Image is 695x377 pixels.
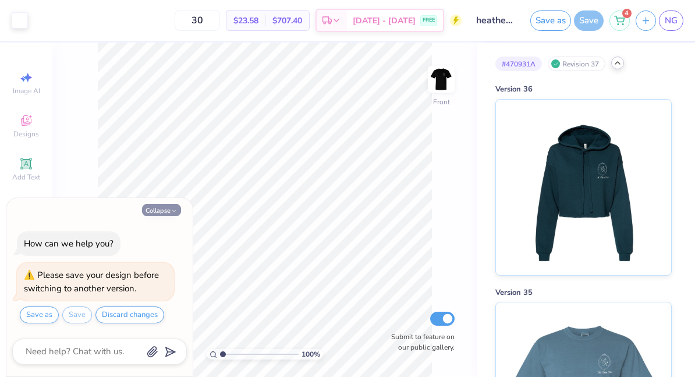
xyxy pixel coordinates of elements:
[13,129,39,139] span: Designs
[495,84,672,96] div: Version 36
[659,10,683,31] a: NG
[175,10,220,31] input: – –
[495,57,542,71] div: # 470931A
[467,9,524,32] input: Untitled Design
[142,204,181,216] button: Collapse
[95,306,164,323] button: Discard changes
[495,287,672,299] div: Version 35
[530,10,571,31] button: Save as
[433,97,450,107] div: Front
[24,238,114,249] div: How can we help you?
[511,100,655,275] img: Version 36
[24,269,159,294] div: Please save your design before switching to another version.
[353,15,416,27] span: [DATE] - [DATE]
[20,306,59,323] button: Save as
[665,14,678,27] span: NG
[423,16,435,24] span: FREE
[272,15,302,27] span: $707.40
[385,332,455,353] label: Submit to feature on our public gallery.
[12,172,40,182] span: Add Text
[302,349,320,360] span: 100 %
[233,15,258,27] span: $23.58
[548,57,605,71] div: Revision 37
[622,9,632,18] span: 4
[13,86,40,96] span: Image AI
[430,68,453,91] img: Front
